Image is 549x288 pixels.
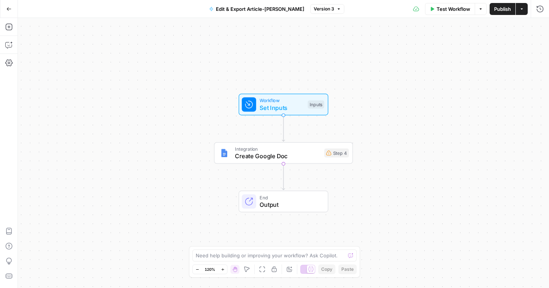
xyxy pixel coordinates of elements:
[338,264,357,274] button: Paste
[324,148,349,157] div: Step 4
[310,4,344,14] button: Version 3
[260,97,304,104] span: Workflow
[216,5,304,13] span: Edit & Export Article-[PERSON_NAME]
[490,3,515,15] button: Publish
[282,115,285,141] g: Edge from start to step_4
[260,194,320,201] span: End
[205,266,215,272] span: 120%
[214,94,353,116] div: WorkflowSet InputsInputs
[235,151,320,160] span: Create Google Doc
[308,101,324,109] div: Inputs
[437,5,470,13] span: Test Workflow
[314,6,334,12] span: Version 3
[220,148,229,157] img: Instagram%20post%20-%201%201.png
[214,191,353,212] div: EndOutput
[260,103,304,112] span: Set Inputs
[321,266,332,273] span: Copy
[425,3,475,15] button: Test Workflow
[318,264,335,274] button: Copy
[494,5,511,13] span: Publish
[260,200,320,209] span: Output
[214,142,353,164] div: IntegrationCreate Google DocStep 4
[235,145,320,153] span: Integration
[341,266,354,273] span: Paste
[205,3,309,15] button: Edit & Export Article-[PERSON_NAME]
[282,164,285,190] g: Edge from step_4 to end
